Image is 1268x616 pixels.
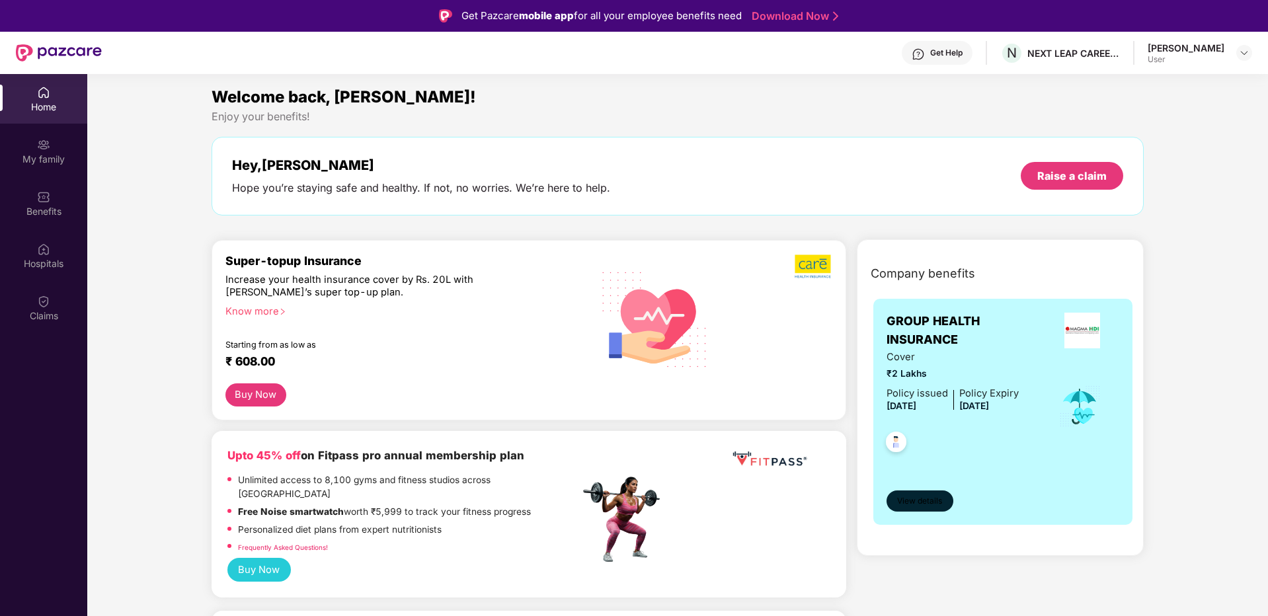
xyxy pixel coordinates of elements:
b: on Fitpass pro annual membership plan [227,449,524,462]
div: Raise a claim [1037,169,1107,183]
div: Know more [225,305,572,315]
div: Increase your health insurance cover by Rs. 20L with [PERSON_NAME]’s super top-up plan. [225,274,522,299]
button: View details [887,490,953,512]
span: Cover [887,350,1019,365]
img: svg+xml;base64,PHN2ZyBpZD0iQmVuZWZpdHMiIHhtbG5zPSJodHRwOi8vd3d3LnczLm9yZy8yMDAwL3N2ZyIgd2lkdGg9Ij... [37,190,50,204]
div: Get Pazcare for all your employee benefits need [461,8,742,24]
div: ₹ 608.00 [225,354,567,370]
img: b5dec4f62d2307b9de63beb79f102df3.png [795,254,832,279]
div: NEXT LEAP CAREER SOLUTIONS PRIVATE LIMITED [1027,47,1120,59]
img: icon [1058,385,1101,428]
b: Upto 45% off [227,449,301,462]
button: Buy Now [227,558,291,582]
img: New Pazcare Logo [16,44,102,61]
span: [DATE] [959,401,989,411]
span: View details [897,495,942,508]
div: Starting from as low as [225,340,524,349]
div: Hope you’re staying safe and healthy. If not, no worries. We’re here to help. [232,181,610,195]
img: svg+xml;base64,PHN2ZyB3aWR0aD0iMjAiIGhlaWdodD0iMjAiIHZpZXdCb3g9IjAgMCAyMCAyMCIgZmlsbD0ibm9uZSIgeG... [37,138,50,151]
span: Welcome back, [PERSON_NAME]! [212,87,476,106]
p: Unlimited access to 8,100 gyms and fitness studios across [GEOGRAPHIC_DATA] [238,473,579,502]
div: Get Help [930,48,963,58]
img: fppp.png [730,447,809,471]
img: svg+xml;base64,PHN2ZyBpZD0iSG9tZSIgeG1sbnM9Imh0dHA6Ly93d3cudzMub3JnLzIwMDAvc3ZnIiB3aWR0aD0iMjAiIG... [37,86,50,99]
span: right [279,308,286,315]
p: worth ₹5,999 to track your fitness progress [238,505,531,520]
img: fpp.png [579,473,672,566]
img: svg+xml;base64,PHN2ZyBpZD0iSGVscC0zMngzMiIgeG1sbnM9Imh0dHA6Ly93d3cudzMub3JnLzIwMDAvc3ZnIiB3aWR0aD... [912,48,925,61]
div: Policy issued [887,386,948,401]
strong: mobile app [519,9,574,22]
strong: Free Noise smartwatch [238,506,344,517]
div: Hey, [PERSON_NAME] [232,157,610,173]
div: Policy Expiry [959,386,1019,401]
img: insurerLogo [1064,313,1100,348]
span: ₹2 Lakhs [887,367,1019,381]
div: [PERSON_NAME] [1148,42,1224,54]
span: Company benefits [871,264,975,283]
div: Enjoy your benefits! [212,110,1144,124]
img: svg+xml;base64,PHN2ZyBpZD0iQ2xhaW0iIHhtbG5zPSJodHRwOi8vd3d3LnczLm9yZy8yMDAwL3N2ZyIgd2lkdGg9IjIwIi... [37,295,50,308]
img: svg+xml;base64,PHN2ZyBpZD0iSG9zcGl0YWxzIiB4bWxucz0iaHR0cDovL3d3dy53My5vcmcvMjAwMC9zdmciIHdpZHRoPS... [37,243,50,256]
span: [DATE] [887,401,916,411]
p: Personalized diet plans from expert nutritionists [238,523,442,537]
a: Download Now [752,9,834,23]
a: Frequently Asked Questions! [238,543,328,551]
div: User [1148,54,1224,65]
button: Buy Now [225,383,286,406]
img: svg+xml;base64,PHN2ZyBpZD0iRHJvcGRvd24tMzJ4MzIiIHhtbG5zPSJodHRwOi8vd3d3LnczLm9yZy8yMDAwL3N2ZyIgd2... [1239,48,1249,58]
img: svg+xml;base64,PHN2ZyB4bWxucz0iaHR0cDovL3d3dy53My5vcmcvMjAwMC9zdmciIHdpZHRoPSI0OC45NDMiIGhlaWdodD... [880,428,912,460]
span: N [1007,45,1017,61]
img: Logo [439,9,452,22]
img: svg+xml;base64,PHN2ZyB4bWxucz0iaHR0cDovL3d3dy53My5vcmcvMjAwMC9zdmciIHhtbG5zOnhsaW5rPSJodHRwOi8vd3... [592,254,718,383]
span: GROUP HEALTH INSURANCE [887,312,1045,350]
div: Super-topup Insurance [225,254,580,268]
img: Stroke [833,9,838,23]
